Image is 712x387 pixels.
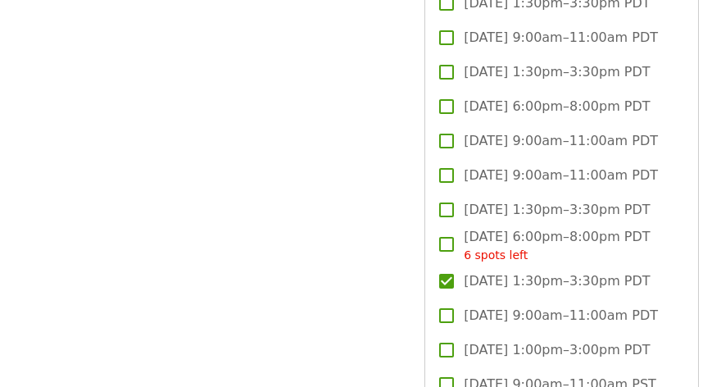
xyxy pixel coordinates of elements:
[464,271,650,291] span: [DATE] 1:30pm–3:30pm PDT
[464,200,650,220] span: [DATE] 1:30pm–3:30pm PDT
[464,28,658,48] span: [DATE] 9:00am–11:00am PDT
[464,62,650,82] span: [DATE] 1:30pm–3:30pm PDT
[464,131,658,151] span: [DATE] 9:00am–11:00am PDT
[464,97,650,116] span: [DATE] 6:00pm–8:00pm PDT
[464,166,658,185] span: [DATE] 9:00am–11:00am PDT
[464,227,650,264] span: [DATE] 6:00pm–8:00pm PDT
[464,340,650,360] span: [DATE] 1:00pm–3:00pm PDT
[464,248,528,262] span: 6 spots left
[464,306,658,326] span: [DATE] 9:00am–11:00am PDT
